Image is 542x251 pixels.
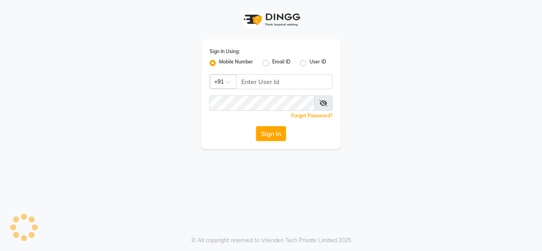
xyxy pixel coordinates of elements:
[209,48,240,55] label: Sign In Using:
[236,74,333,89] input: Username
[219,58,253,68] label: Mobile Number
[209,96,315,111] input: Username
[239,8,303,31] img: logo1.svg
[256,126,286,141] button: Sign In
[272,58,290,68] label: Email ID
[309,58,326,68] label: User ID
[291,113,333,119] a: Forgot Password?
